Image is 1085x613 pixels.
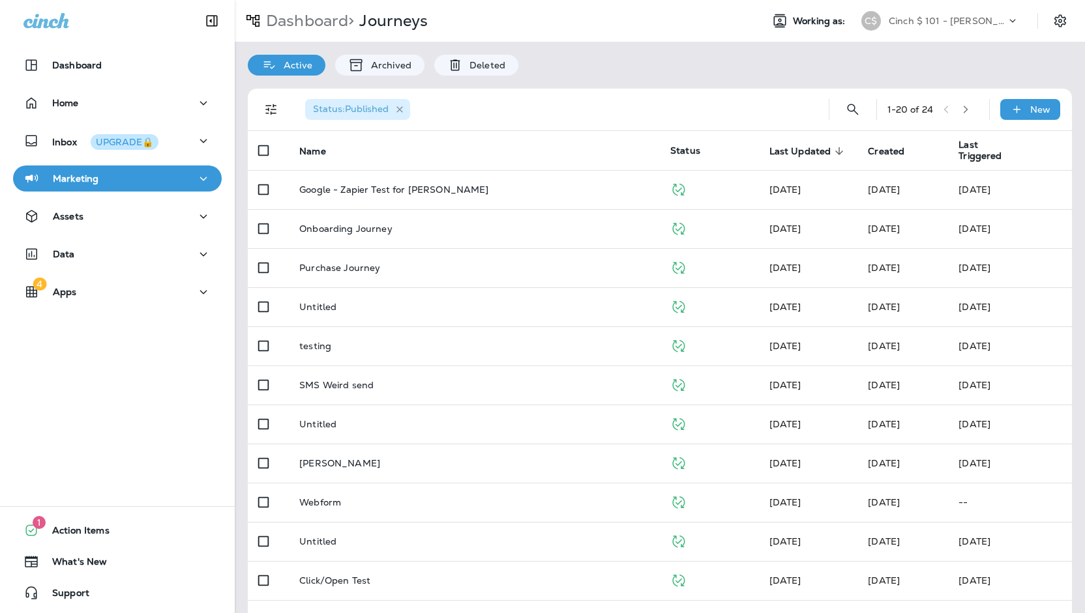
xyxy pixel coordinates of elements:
span: Published [670,182,687,194]
span: Michelle Anderson [769,457,801,469]
span: Michelle Anderson [868,496,900,508]
p: testing [299,341,331,351]
button: UPGRADE🔒 [91,134,158,150]
span: Created [868,146,904,157]
span: Unknown [769,223,801,235]
span: Unknown [868,223,900,235]
button: Dashboard [13,52,222,78]
span: Zapier [769,184,801,195]
span: Published [670,417,687,429]
div: C$ [861,11,881,31]
p: SMS Weird send [299,380,374,390]
span: Michelle Anderson [868,301,900,313]
p: Inbox [52,134,158,148]
span: Michelle Anderson [868,418,900,430]
span: Michelle Anderson [868,535,900,547]
span: Last Triggered [959,139,1008,162]
span: Unknown [868,575,900,586]
span: Unknown [769,575,801,586]
span: Last Triggered [959,139,1025,162]
button: Settings [1048,9,1072,33]
span: Published [670,534,687,546]
div: 1 - 20 of 24 [887,104,933,115]
p: -- [959,497,1062,507]
td: [DATE] [948,365,1072,405]
span: Published [670,300,687,311]
p: Onboarding Journey [299,223,393,234]
p: Journeys [354,11,428,31]
td: [DATE] [948,170,1072,209]
p: Untitled [299,302,336,312]
p: Webform [299,497,341,507]
span: Status [670,145,700,156]
span: Michelle Anderson [769,535,801,547]
td: [DATE] [948,287,1072,326]
button: Marketing [13,165,222,192]
span: What's New [39,556,107,572]
span: Name [299,146,326,157]
span: Status : Published [313,103,389,115]
span: Unknown [868,262,900,274]
span: Published [670,456,687,468]
span: 1 [33,516,46,529]
div: UPGRADE🔒 [96,137,153,147]
span: Unknown [769,262,801,274]
button: Assets [13,203,222,229]
button: Filters [258,96,284,122]
span: Support [39,588,89,603]
p: Marketing [53,173,98,184]
span: Unknown [769,340,801,352]
button: 1Action Items [13,517,222,543]
p: Click/Open Test [299,575,370,586]
td: [DATE] [948,444,1072,483]
span: 4 [33,278,46,291]
span: Michelle Anderson [769,418,801,430]
p: Data [53,249,75,259]
p: Untitled [299,419,336,429]
span: Michelle Anderson [868,457,900,469]
td: [DATE] [948,522,1072,561]
span: Created [868,145,921,157]
span: Published [670,221,687,233]
div: Status:Published [305,99,410,120]
span: Published [670,573,687,585]
span: Michelle Anderson [868,379,900,391]
span: Last Updated [769,146,831,157]
span: Working as: [793,16,848,27]
td: [DATE] [948,561,1072,600]
p: Archived [364,60,411,70]
p: Untitled [299,536,336,547]
p: Home [52,98,79,108]
button: Collapse Sidebar [194,8,230,34]
span: Name [299,145,343,157]
span: Michelle Anderson [769,379,801,391]
td: [DATE] [948,405,1072,444]
td: [DATE] [948,248,1072,287]
button: Home [13,90,222,116]
span: Published [670,378,687,390]
p: Google - Zapier Test for [PERSON_NAME] [299,184,488,195]
p: Assets [53,211,83,221]
p: Apps [53,287,77,297]
p: Dashboard [52,60,102,70]
p: Purchase Journey [299,263,380,273]
p: Active [277,60,312,70]
span: Published [670,261,687,272]
span: Unknown [868,340,900,352]
td: [DATE] [948,209,1072,248]
p: New [1030,104,1050,115]
p: Dashboard > [261,11,354,31]
span: Last Updated [769,145,848,157]
span: Michelle Anderson [769,496,801,508]
button: Search Journeys [840,96,866,122]
span: Michelle Anderson [769,301,801,313]
span: Published [670,495,687,507]
span: Michelle Anderson [868,184,900,195]
button: 4Apps [13,279,222,305]
p: [PERSON_NAME] [299,458,380,468]
button: Support [13,580,222,606]
button: Data [13,241,222,267]
button: InboxUPGRADE🔒 [13,128,222,154]
p: Deleted [463,60,505,70]
span: Action Items [39,525,110,541]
